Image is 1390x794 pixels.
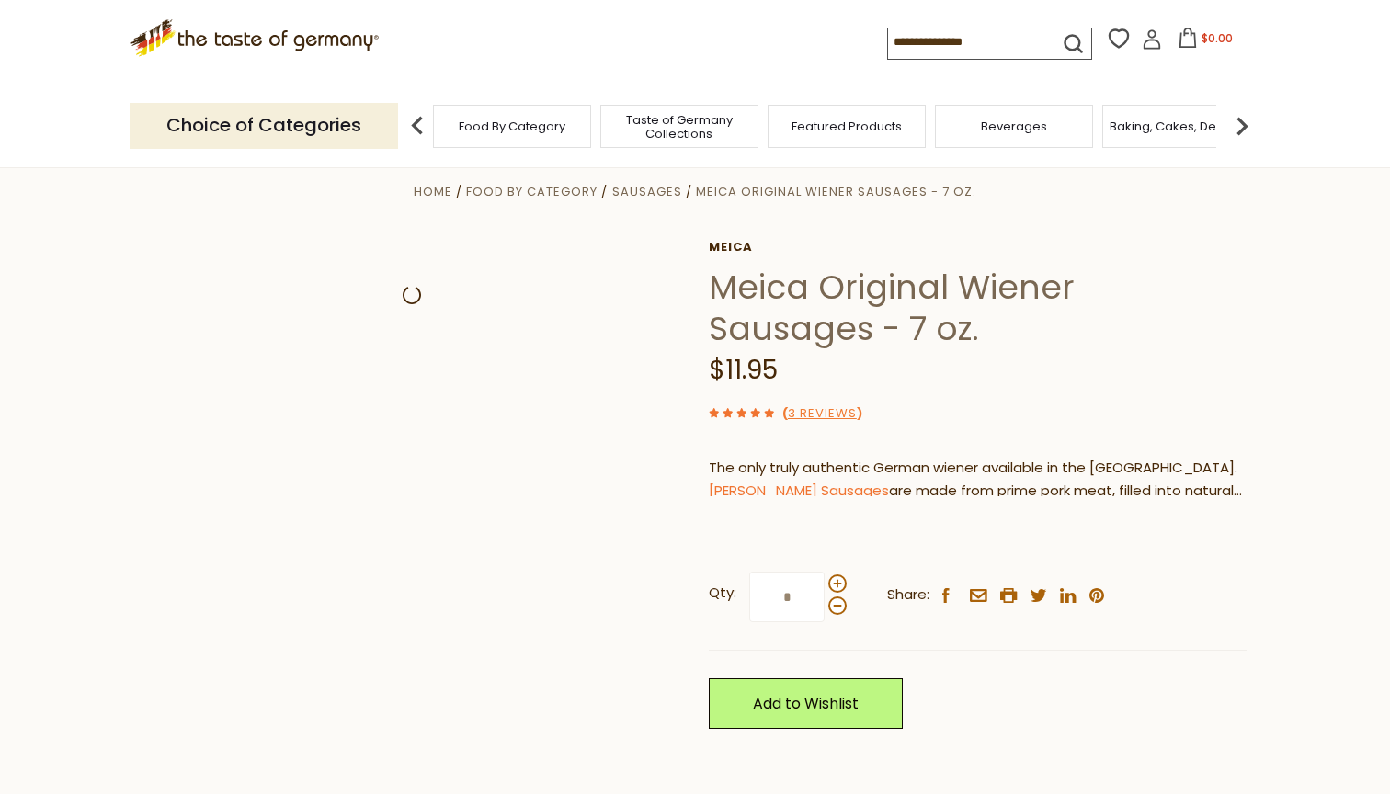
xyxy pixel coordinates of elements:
[981,119,1047,133] a: Beverages
[792,119,902,133] a: Featured Products
[709,678,903,729] a: Add to Wishlist
[709,481,889,500] a: [PERSON_NAME] Sausages
[1166,28,1244,55] button: $0.00
[782,404,862,422] span: ( )
[414,183,452,200] a: Home
[709,240,1247,255] a: Meica
[788,404,857,424] a: 3 Reviews
[399,108,436,144] img: previous arrow
[749,572,825,622] input: Qty:
[1202,30,1233,46] span: $0.00
[696,183,976,200] a: Meica Original Wiener Sausages - 7 oz.
[606,113,753,141] a: Taste of Germany Collections
[130,103,398,148] p: Choice of Categories
[1224,108,1260,144] img: next arrow
[887,584,929,607] span: Share:
[1110,119,1252,133] a: Baking, Cakes, Desserts
[709,457,1247,503] p: The only truly authentic German wiener available in the [GEOGRAPHIC_DATA]. are made from prime po...
[466,183,598,200] a: Food By Category
[709,582,736,605] strong: Qty:
[709,352,778,388] span: $11.95
[612,183,682,200] a: Sausages
[709,267,1247,349] h1: Meica Original Wiener Sausages - 7 oz.
[459,119,565,133] a: Food By Category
